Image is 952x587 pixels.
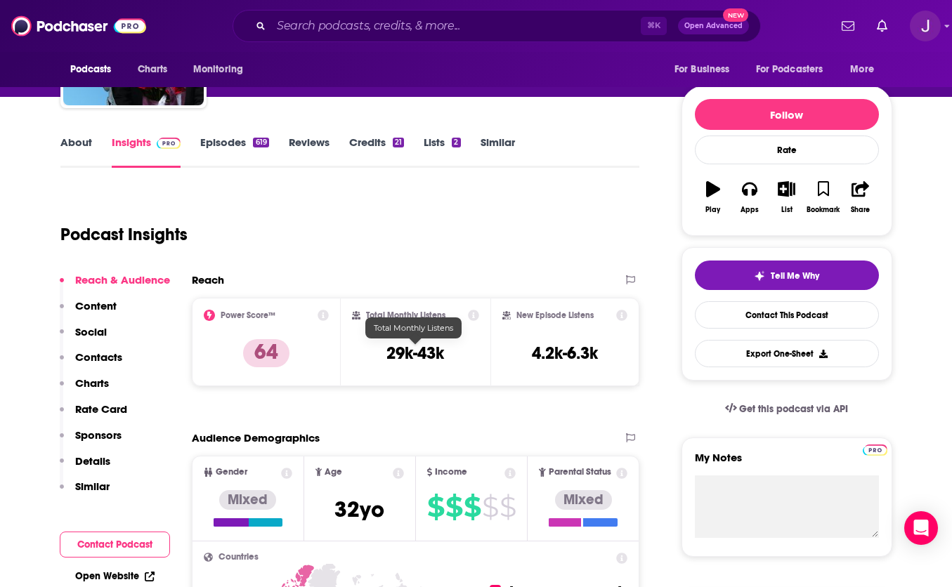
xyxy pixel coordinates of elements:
[393,138,404,147] div: 21
[445,496,462,518] span: $
[271,15,641,37] input: Search podcasts, credits, & more...
[910,11,941,41] span: Logged in as josephpapapr
[75,325,107,338] p: Social
[157,138,181,149] img: Podchaser Pro
[665,56,748,83] button: open menu
[435,468,467,477] span: Income
[192,273,224,286] h2: Reach
[910,11,941,41] img: User Profile
[60,299,117,325] button: Content
[805,172,842,223] button: Bookmark
[807,206,840,214] div: Bookmark
[836,14,860,38] a: Show notifications dropdown
[549,468,611,477] span: Parental Status
[60,428,122,454] button: Sponsors
[842,172,878,223] button: Share
[349,136,404,168] a: Credits21
[481,136,515,168] a: Similar
[678,18,749,34] button: Open AdvancedNew
[129,56,176,83] a: Charts
[452,138,460,147] div: 2
[695,99,879,130] button: Follow
[731,172,768,223] button: Apps
[756,60,823,79] span: For Podcasters
[695,301,879,329] a: Contact This Podcast
[192,431,320,444] h2: Audience Demographics
[334,496,384,523] span: 32 yo
[216,468,247,477] span: Gender
[138,60,168,79] span: Charts
[695,340,879,367] button: Export One-Sheet
[714,392,860,426] a: Get this podcast via API
[768,172,804,223] button: List
[723,8,748,22] span: New
[863,442,887,456] a: Pro website
[910,11,941,41] button: Show profile menu
[233,10,761,42] div: Search podcasts, credits, & more...
[555,490,612,510] div: Mixed
[863,444,887,456] img: Podchaser Pro
[75,273,170,286] p: Reach & Audience
[424,136,460,168] a: Lists2
[386,343,444,364] h3: 29k-43k
[325,468,342,477] span: Age
[427,496,444,518] span: $
[243,339,289,367] p: 64
[739,403,848,415] span: Get this podcast via API
[200,136,268,168] a: Episodes619
[75,376,109,390] p: Charts
[75,454,110,468] p: Details
[11,13,146,39] img: Podchaser - Follow, Share and Rate Podcasts
[60,325,107,351] button: Social
[684,22,743,29] span: Open Advanced
[741,206,759,214] div: Apps
[75,402,127,416] p: Rate Card
[695,260,879,290] button: tell me why sparkleTell Me Why
[75,428,122,442] p: Sponsors
[60,273,170,299] button: Reach & Audience
[871,14,893,38] a: Show notifications dropdown
[754,270,765,282] img: tell me why sparkle
[695,451,879,475] label: My Notes
[60,224,188,245] h1: Podcast Insights
[532,343,598,364] h3: 4.2k-6.3k
[781,206,793,214] div: List
[771,270,819,282] span: Tell Me Why
[112,136,181,168] a: InsightsPodchaser Pro
[75,299,117,312] p: Content
[60,454,110,480] button: Details
[904,511,938,545] div: Open Intercom Messenger
[253,138,268,147] div: 619
[183,56,261,83] button: open menu
[289,136,330,168] a: Reviews
[70,60,112,79] span: Podcasts
[75,480,110,493] p: Similar
[464,496,481,518] span: $
[221,310,275,320] h2: Power Score™
[366,310,445,320] h2: Total Monthly Listens
[500,496,516,518] span: $
[219,490,276,510] div: Mixed
[374,323,453,333] span: Total Monthly Listens
[840,56,892,83] button: open menu
[60,402,127,428] button: Rate Card
[219,553,259,562] span: Countries
[60,350,122,376] button: Contacts
[75,350,122,364] p: Contacts
[695,172,731,223] button: Play
[482,496,498,518] span: $
[60,480,110,506] button: Similar
[75,570,155,582] a: Open Website
[516,310,594,320] h2: New Episode Listens
[60,56,130,83] button: open menu
[850,60,874,79] span: More
[674,60,730,79] span: For Business
[747,56,844,83] button: open menu
[641,17,667,35] span: ⌘ K
[60,532,170,558] button: Contact Podcast
[695,136,879,164] div: Rate
[60,376,109,402] button: Charts
[851,206,870,214] div: Share
[193,60,243,79] span: Monitoring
